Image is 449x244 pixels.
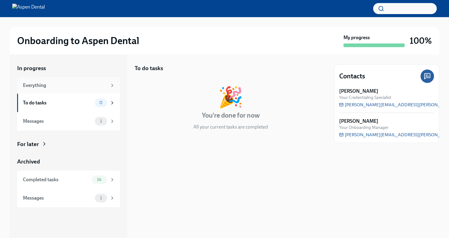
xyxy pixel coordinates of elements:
[17,94,120,112] a: To do tasks0
[17,171,120,189] a: Completed tasks14
[17,140,39,148] div: For later
[96,196,106,200] span: 1
[23,118,92,125] div: Messages
[193,124,268,130] p: All your current tasks are completed
[339,88,378,95] strong: [PERSON_NAME]
[339,95,391,100] span: Your Credentialing Specialist
[339,118,378,125] strong: [PERSON_NAME]
[96,119,106,123] span: 1
[96,100,106,105] span: 0
[93,177,105,182] span: 14
[17,35,139,47] h2: Onboarding to Aspen Dental
[17,77,120,94] a: Everything
[202,111,260,120] h4: You're done for now
[410,35,432,46] h3: 100%
[218,87,243,107] div: 🎉
[339,125,388,130] span: Your Onboarding Manager
[23,82,107,89] div: Everything
[135,64,163,72] h5: To do tasks
[343,34,370,41] strong: My progress
[17,140,120,148] a: For later
[17,158,120,166] a: Archived
[17,112,120,130] a: Messages1
[23,99,92,106] div: To do tasks
[23,176,89,183] div: Completed tasks
[339,72,365,81] h4: Contacts
[23,195,92,201] div: Messages
[12,4,45,13] img: Aspen Dental
[17,64,120,72] a: In progress
[17,189,120,207] a: Messages1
